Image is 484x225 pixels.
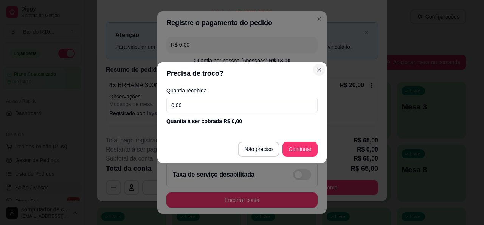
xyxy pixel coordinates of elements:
[313,64,325,76] button: Close
[166,117,318,125] div: Quantia à ser cobrada R$ 0,00
[166,88,318,93] label: Quantia recebida
[157,62,327,85] header: Precisa de troco?
[282,142,318,157] button: Continuar
[238,142,280,157] button: Não preciso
